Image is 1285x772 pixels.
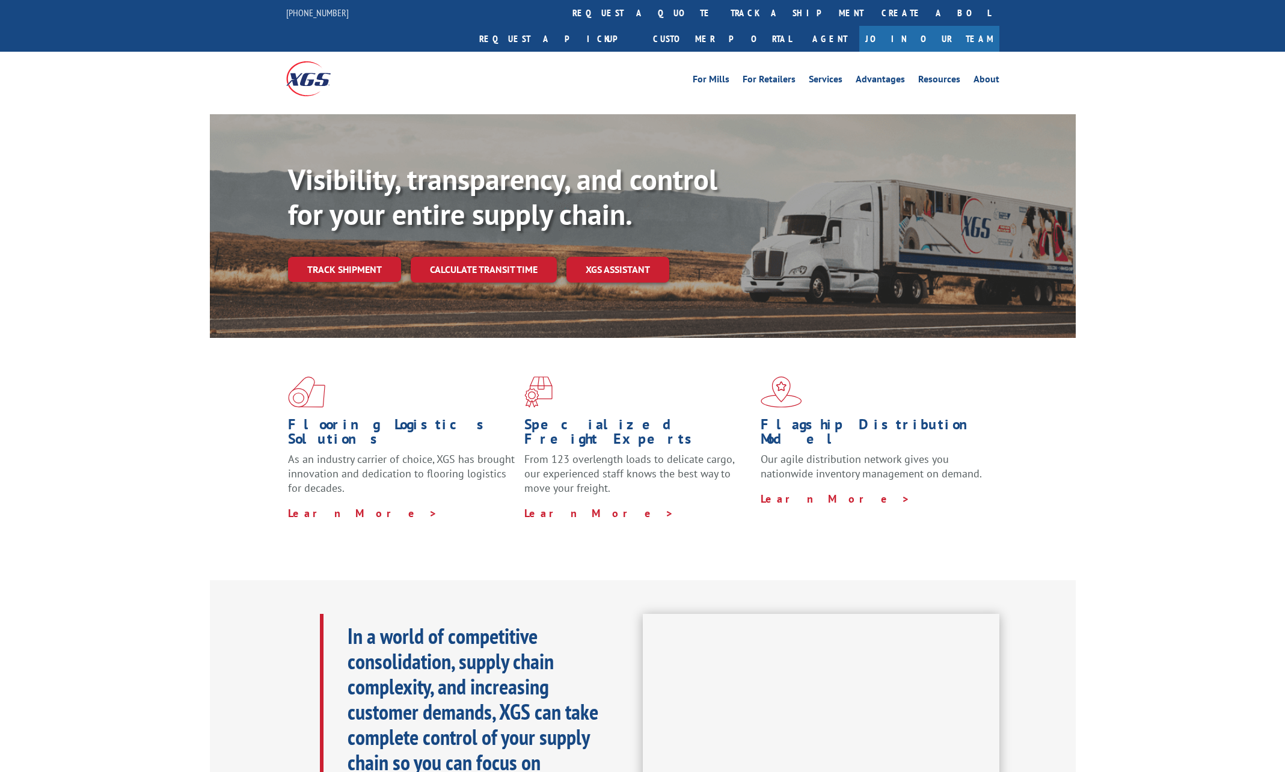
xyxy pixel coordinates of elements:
a: Agent [800,26,859,52]
img: xgs-icon-flagship-distribution-model-red [761,376,802,408]
h1: Flagship Distribution Model [761,417,988,452]
img: xgs-icon-total-supply-chain-intelligence-red [288,376,325,408]
a: Learn More > [288,506,438,520]
a: Services [809,75,842,88]
a: Advantages [856,75,905,88]
a: Calculate transit time [411,257,557,283]
h1: Flooring Logistics Solutions [288,417,515,452]
a: Learn More > [761,492,910,506]
a: Customer Portal [644,26,800,52]
a: For Retailers [743,75,796,88]
a: Resources [918,75,960,88]
a: [PHONE_NUMBER] [286,7,349,19]
span: Our agile distribution network gives you nationwide inventory management on demand. [761,452,982,480]
b: Visibility, transparency, and control for your entire supply chain. [288,161,717,233]
span: As an industry carrier of choice, XGS has brought innovation and dedication to flooring logistics... [288,452,515,495]
a: XGS ASSISTANT [566,257,669,283]
a: For Mills [693,75,729,88]
a: Track shipment [288,257,401,282]
p: From 123 overlength loads to delicate cargo, our experienced staff knows the best way to move you... [524,452,752,506]
a: Learn More > [524,506,674,520]
a: About [974,75,999,88]
img: xgs-icon-focused-on-flooring-red [524,376,553,408]
a: Request a pickup [470,26,644,52]
a: Join Our Team [859,26,999,52]
h1: Specialized Freight Experts [524,417,752,452]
